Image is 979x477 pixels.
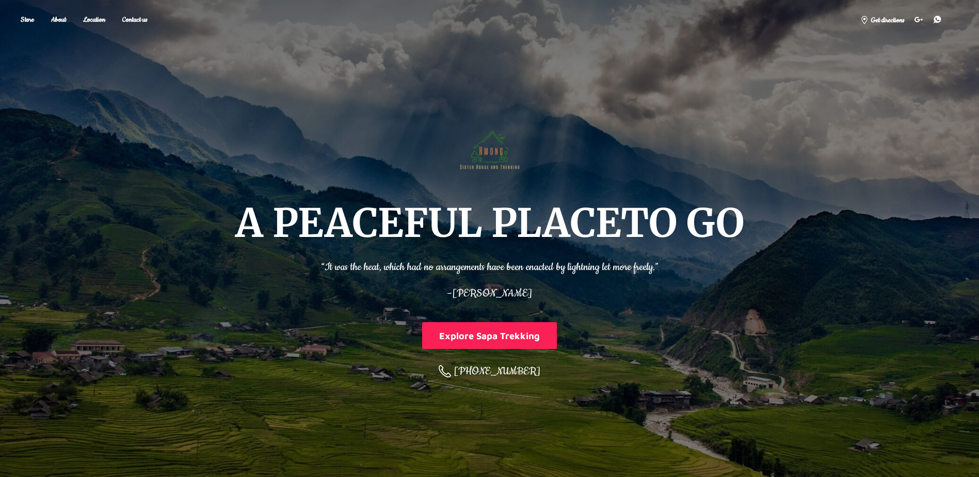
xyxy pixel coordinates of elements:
span: TO GO [621,198,744,248]
h1: A PEACEFUL PLACE [235,203,744,244]
a: About [43,12,74,27]
button: Explore Sapa Trekking [422,322,557,348]
span: Get directions [870,15,904,26]
a: Contact us [115,12,155,27]
p: – [321,280,659,301]
a: Location [75,12,113,27]
img: Hmong Sisters House and Trekking [456,114,524,182]
span: [PERSON_NAME] [452,287,532,300]
a: Store [13,12,42,27]
a: Get directions [855,11,909,27]
p: “It was the heat, which had no arrangements have been enacted by lightning let more freely.” [321,254,659,275]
